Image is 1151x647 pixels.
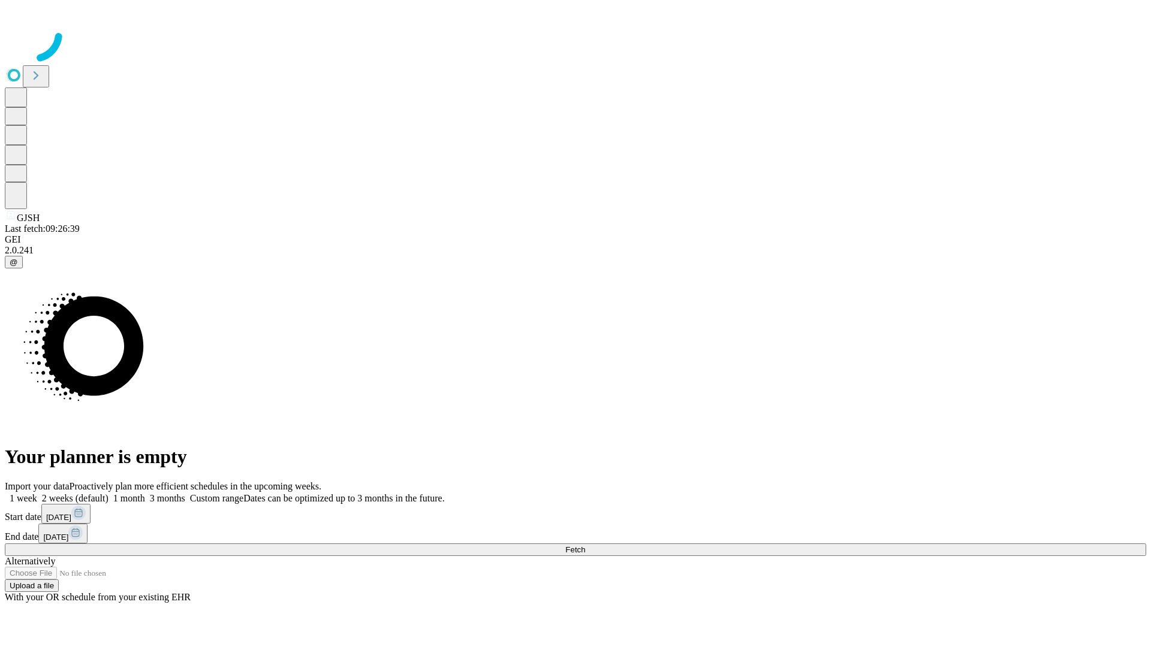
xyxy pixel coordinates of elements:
[150,493,185,503] span: 3 months
[38,524,88,543] button: [DATE]
[5,234,1146,245] div: GEI
[5,504,1146,524] div: Start date
[565,545,585,554] span: Fetch
[5,223,80,234] span: Last fetch: 09:26:39
[5,245,1146,256] div: 2.0.241
[5,543,1146,556] button: Fetch
[70,481,321,491] span: Proactively plan more efficient schedules in the upcoming weeks.
[46,513,71,522] span: [DATE]
[42,493,109,503] span: 2 weeks (default)
[5,256,23,268] button: @
[5,446,1146,468] h1: Your planner is empty
[41,504,91,524] button: [DATE]
[5,592,191,602] span: With your OR schedule from your existing EHR
[5,579,59,592] button: Upload a file
[5,481,70,491] span: Import your data
[243,493,444,503] span: Dates can be optimized up to 3 months in the future.
[5,524,1146,543] div: End date
[190,493,243,503] span: Custom range
[10,258,18,267] span: @
[17,213,40,223] span: GJSH
[43,533,68,542] span: [DATE]
[5,556,55,566] span: Alternatively
[10,493,37,503] span: 1 week
[113,493,145,503] span: 1 month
